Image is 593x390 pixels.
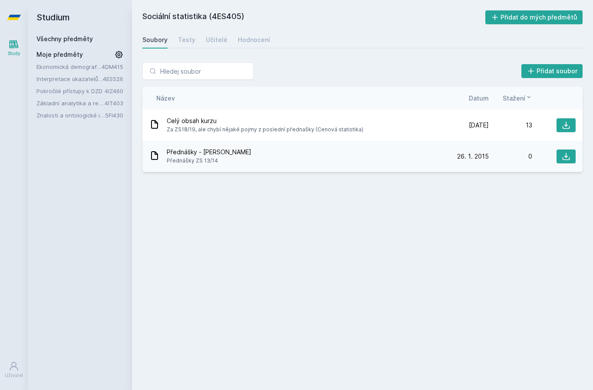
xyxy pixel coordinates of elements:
[36,111,105,120] a: Znalosti a ontologické inženýrství
[206,31,227,49] a: Učitelé
[142,10,485,24] h2: Sociální statistika (4ES405)
[167,156,251,165] span: Přednášky ZS 13/14
[142,36,168,44] div: Soubory
[8,50,20,57] div: Study
[238,31,270,49] a: Hodnocení
[485,10,583,24] button: Přidat do mých předmětů
[36,75,103,83] a: Interpretace ukazatelů ekonomického a sociálního vývoje (anglicky)
[142,62,254,80] input: Hledej soubor
[36,99,105,107] a: Základní analytika a reporting
[105,88,123,94] a: 4IZ460
[142,31,168,49] a: Soubory
[167,125,363,134] span: Za ZS18/19, ale chybí nějaké pojmy z poslední přednašky (Cenová statistika)
[36,87,105,95] a: Pokročilé přístupy k DZD
[521,64,583,78] button: Přidat soubor
[489,121,532,130] div: 13
[469,94,489,103] button: Datum
[206,36,227,44] div: Učitelé
[36,35,93,42] a: Všechny předměty
[103,75,123,82] a: 4ES526
[102,63,123,70] a: 4DM415
[156,94,175,103] button: Název
[503,94,525,103] span: Stažení
[105,112,123,119] a: 5FI430
[36,62,102,71] a: Ekonomická demografie I
[2,357,26,383] a: Uživatel
[503,94,532,103] button: Stažení
[5,372,23,379] div: Uživatel
[469,121,489,130] span: [DATE]
[105,100,123,107] a: 4IT403
[36,50,83,59] span: Moje předměty
[178,36,195,44] div: Testy
[457,152,489,161] span: 26. 1. 2015
[238,36,270,44] div: Hodnocení
[178,31,195,49] a: Testy
[167,148,251,156] span: Přednášky - [PERSON_NAME]
[2,35,26,61] a: Study
[489,152,532,161] div: 0
[167,117,363,125] span: Celý obsah kurzu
